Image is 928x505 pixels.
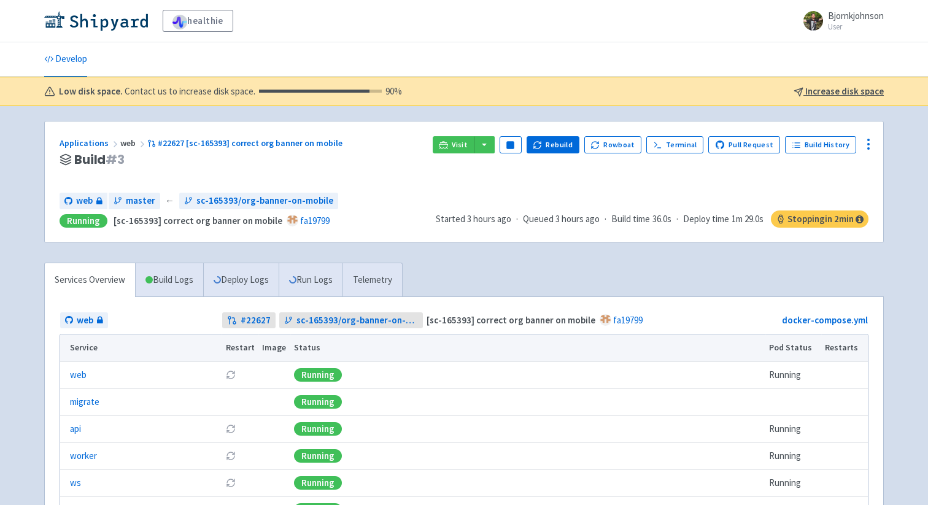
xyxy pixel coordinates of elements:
[259,85,402,99] div: 90 %
[60,214,107,228] div: Running
[828,10,884,21] span: Bjornkjohnson
[279,312,423,329] a: sc-165393/org-banner-on-mobile
[163,10,233,32] a: healthie
[290,334,765,361] th: Status
[179,193,338,209] a: sc-165393/org-banner-on-mobile
[77,314,93,328] span: web
[114,215,282,226] strong: [sc-165393] correct org banner on mobile
[300,215,330,226] a: fa19799
[226,451,236,461] button: Restart pod
[59,85,123,99] b: Low disk space.
[527,136,579,153] button: Rebuild
[203,263,279,297] a: Deploy Logs
[708,136,780,153] a: Pull Request
[805,85,884,97] u: Increase disk space
[147,137,344,148] a: #22627 [sc-165393] correct org banner on mobile
[785,136,856,153] a: Build History
[60,312,108,329] a: web
[294,422,342,436] div: Running
[296,314,419,328] span: sc-165393/org-banner-on-mobile
[76,194,93,208] span: web
[294,368,342,382] div: Running
[342,263,402,297] a: Telemetry
[60,193,107,209] a: web
[165,194,174,208] span: ←
[222,312,276,329] a: #22627
[60,334,222,361] th: Service
[796,11,884,31] a: Bjornkjohnson User
[433,136,474,153] a: Visit
[732,212,764,226] span: 1m 29.0s
[555,213,600,225] time: 3 hours ago
[828,23,884,31] small: User
[279,263,342,297] a: Run Logs
[646,136,703,153] a: Terminal
[765,361,821,388] td: Running
[294,395,342,409] div: Running
[258,334,290,361] th: Image
[126,194,155,208] span: master
[652,212,671,226] span: 36.0s
[226,424,236,434] button: Restart pod
[60,137,120,148] a: Applications
[771,210,868,228] span: Stopping in 2 min
[125,85,402,99] span: Contact us to increase disk space.
[452,140,468,150] span: Visit
[500,136,522,153] button: Pause
[45,263,135,297] a: Services Overview
[109,193,160,209] a: master
[613,314,643,326] a: fa19799
[436,210,868,228] div: · · ·
[821,334,868,361] th: Restarts
[70,422,81,436] a: api
[70,476,81,490] a: ws
[70,368,87,382] a: web
[44,42,87,77] a: Develop
[294,449,342,463] div: Running
[70,449,97,463] a: worker
[436,213,511,225] span: Started
[584,136,642,153] button: Rowboat
[222,334,258,361] th: Restart
[427,314,595,326] strong: [sc-165393] correct org banner on mobile
[611,212,650,226] span: Build time
[294,476,342,490] div: Running
[120,137,147,148] span: web
[44,11,148,31] img: Shipyard logo
[226,370,236,380] button: Restart pod
[136,263,203,297] a: Build Logs
[241,314,271,328] strong: # 22627
[106,151,125,168] span: # 3
[74,153,125,167] span: Build
[765,415,821,442] td: Running
[196,194,333,208] span: sc-165393/org-banner-on-mobile
[523,213,600,225] span: Queued
[765,334,821,361] th: Pod Status
[782,314,868,326] a: docker-compose.yml
[70,395,99,409] a: migrate
[467,213,511,225] time: 3 hours ago
[683,212,729,226] span: Deploy time
[765,469,821,496] td: Running
[226,478,236,488] button: Restart pod
[765,442,821,469] td: Running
